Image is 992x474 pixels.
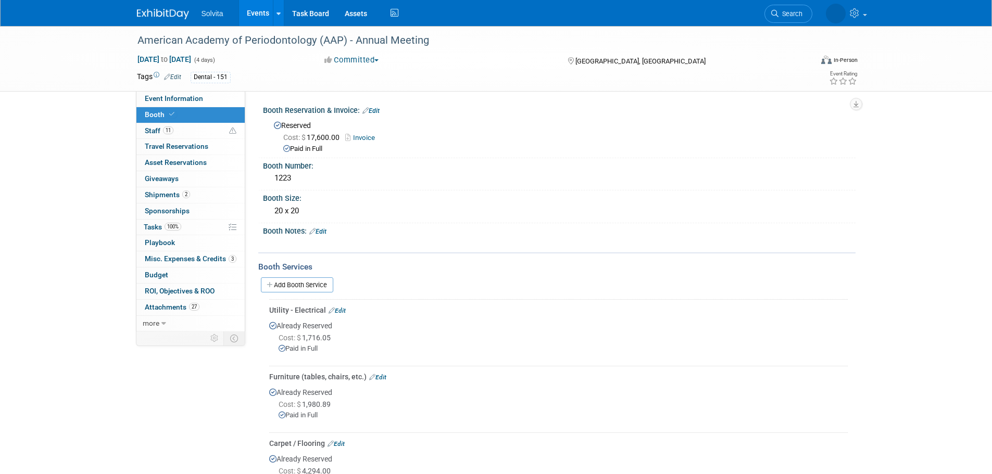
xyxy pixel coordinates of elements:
a: Tasks100% [136,220,245,235]
span: Giveaways [145,174,179,183]
a: Sponsorships [136,203,245,219]
div: Reserved [271,118,848,154]
div: Dental - 151 [191,72,231,83]
div: 20 x 20 [271,203,848,219]
div: Paid in Full [283,144,848,154]
div: Event Format [751,54,858,70]
span: [GEOGRAPHIC_DATA], [GEOGRAPHIC_DATA] [575,57,706,65]
span: Potential Scheduling Conflict -- at least one attendee is tagged in another overlapping event. [229,126,236,136]
span: 2 [182,190,190,198]
span: Sponsorships [145,207,190,215]
a: more [136,316,245,331]
a: Event Information [136,91,245,107]
a: Edit [369,374,386,381]
div: American Academy of Periodontology (AAP) - Annual Meeting [134,31,797,50]
a: Misc. Expenses & Credits3 [136,251,245,267]
a: Add Booth Service [261,277,333,292]
div: Event Rating [829,71,857,76]
span: Travel Reservations [145,142,208,150]
span: ROI, Objectives & ROO [145,287,215,295]
a: Invoice [345,134,380,142]
div: Paid in Full [279,344,848,354]
div: Utility - Electrical [269,305,848,315]
a: ROI, Objectives & ROO [136,284,245,299]
img: Format-Inperson.png [821,56,832,64]
a: Playbook [136,235,245,251]
a: Staff11 [136,123,245,139]
div: Booth Number: [263,158,856,171]
span: Cost: $ [279,400,302,408]
i: Booth reservation complete [169,111,174,117]
a: Edit [328,440,345,447]
div: 1223 [271,170,848,186]
span: 100% [165,223,181,230]
span: (4 days) [193,57,215,63]
span: Playbook [145,238,175,247]
span: Attachments [145,303,199,311]
span: 1,716.05 [279,334,335,342]
button: Committed [321,55,383,66]
div: Carpet / Flooring [269,438,848,449]
a: Asset Reservations [136,155,245,171]
div: Furniture (tables, chairs, etc.) [269,371,848,382]
span: 17,600.00 [283,133,344,142]
div: Booth Services [258,261,856,273]
td: Personalize Event Tab Strip [206,331,224,345]
a: Giveaways [136,171,245,187]
a: Edit [329,307,346,314]
span: Staff [145,126,173,135]
span: 11 [163,126,173,134]
span: Asset Reservations [145,158,207,166]
span: Cost: $ [283,133,307,142]
span: Solvita [202,9,223,18]
div: Booth Size: [263,190,856,203]
a: Edit [309,228,327,235]
td: Toggle Event Tabs [223,331,245,345]
a: Shipments2 [136,187,245,203]
img: ExhibitDay [137,9,189,19]
span: more [143,319,159,327]
div: In-Person [833,56,858,64]
span: Tasks [144,223,181,231]
span: Budget [145,271,168,279]
span: Shipments [145,190,190,199]
img: Celeste Bombick [826,4,846,23]
span: Cost: $ [279,334,302,342]
a: Travel Reservations [136,139,245,155]
span: Event Information [145,94,203,103]
a: Edit [362,107,380,114]
span: Misc. Expenses & Credits [145,254,236,263]
span: 1,980.89 [279,400,335,408]
a: Edit [164,73,181,81]
span: to [159,55,169,63]
span: Search [778,10,802,18]
span: 27 [189,303,199,311]
div: Paid in Full [279,411,848,420]
div: Booth Notes: [263,223,856,237]
span: Booth [145,110,177,119]
span: 3 [229,255,236,263]
div: Already Reserved [269,382,848,429]
a: Attachments27 [136,300,245,315]
a: Search [764,5,812,23]
span: [DATE] [DATE] [137,55,192,64]
a: Budget [136,267,245,283]
a: Booth [136,107,245,123]
div: Already Reserved [269,315,848,362]
td: Tags [137,71,181,83]
div: Booth Reservation & Invoice: [263,103,856,116]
